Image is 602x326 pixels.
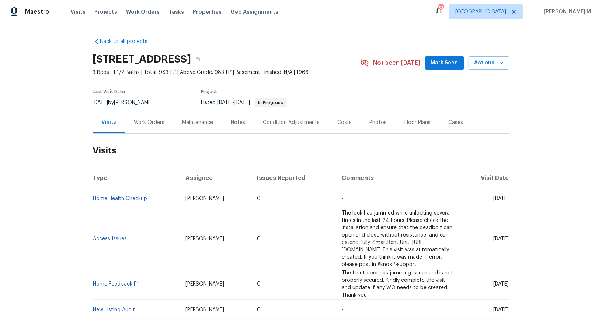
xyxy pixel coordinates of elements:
th: Assignee [180,168,251,188]
h2: [STREET_ADDRESS] [93,56,191,63]
div: Floor Plans [405,119,431,126]
span: [DATE] [494,281,509,287]
a: Home Feedback P1 [93,281,139,287]
th: Visit Date [461,168,509,188]
button: Copy Address [191,53,205,66]
span: [PERSON_NAME] [185,281,224,287]
div: Notes [231,119,246,126]
span: Geo Assignments [230,8,278,15]
a: Home Health Checkup [93,196,147,201]
div: 53 [438,4,443,12]
div: Photos [370,119,387,126]
th: Issues Reported [251,168,336,188]
a: New Listing Audit [93,307,135,312]
div: Condition Adjustments [263,119,320,126]
div: Maintenance [182,119,213,126]
span: The lock has jammed while unlocking several times in the last 24 hours. Please check the installa... [342,210,452,267]
div: Costs [338,119,352,126]
a: Back to all projects [93,38,164,45]
span: 0 [257,236,261,241]
span: Project [201,89,218,94]
div: Cases [449,119,463,126]
span: 0 [257,196,261,201]
button: Actions [469,56,509,70]
span: Visits [70,8,86,15]
th: Type [93,168,180,188]
th: Comments [336,168,461,188]
span: Tasks [168,9,184,14]
span: 0 [257,307,261,312]
span: Work Orders [126,8,160,15]
button: Mark Seen [425,56,464,70]
div: Work Orders [134,119,165,126]
span: Mark Seen [431,59,458,68]
span: Not seen [DATE] [373,59,421,67]
span: [DATE] [494,196,509,201]
span: [PERSON_NAME] [185,236,224,241]
span: Maestro [25,8,49,15]
span: Listed [201,100,287,105]
span: [PERSON_NAME] M [541,8,591,15]
div: Visits [102,118,116,126]
span: In Progress [255,100,286,105]
span: - [218,100,250,105]
span: - [342,196,344,201]
div: by [PERSON_NAME] [93,98,162,107]
span: [PERSON_NAME] [185,307,224,312]
span: [GEOGRAPHIC_DATA] [455,8,506,15]
span: - [342,307,344,312]
span: Last Visit Date [93,89,125,94]
a: Access Issues [93,236,127,241]
span: [PERSON_NAME] [185,196,224,201]
span: [DATE] [235,100,250,105]
h2: Visits [93,134,509,168]
span: [DATE] [218,100,233,105]
span: [DATE] [494,307,509,312]
span: Actions [474,59,504,68]
span: 0 [257,281,261,287]
span: Projects [94,8,117,15]
span: 3 Beds | 1 1/2 Baths | Total: 983 ft² | Above Grade: 983 ft² | Basement Finished: N/A | 1966 [93,69,360,76]
span: [DATE] [494,236,509,241]
span: Properties [193,8,222,15]
span: The front door has jamming issues and is not properly secured. Kindly complete the visit and upda... [342,270,453,298]
span: [DATE] [93,100,108,105]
